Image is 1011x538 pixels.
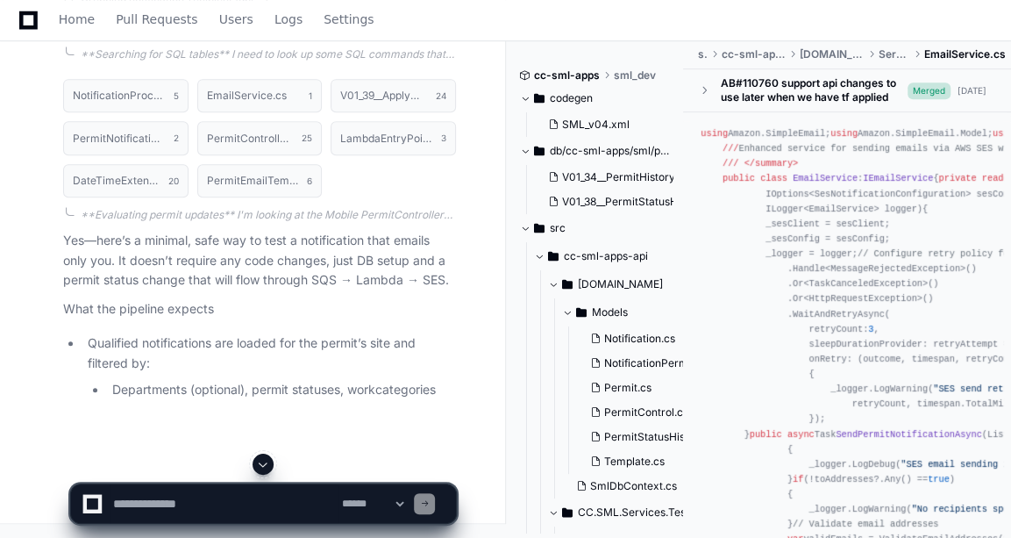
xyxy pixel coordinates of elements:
[924,47,1006,61] span: EmailService.cs
[938,174,976,184] span: private
[562,274,573,295] svg: Directory
[723,174,755,184] span: public
[562,195,722,209] span: V01_38__PermitStatusHistory.sql
[723,158,738,169] span: ///
[520,84,671,112] button: codegen
[550,221,566,235] span: src
[436,89,446,103] span: 24
[63,121,189,154] button: PermitNotificationService.cs2
[604,332,675,346] span: Notification.cs
[73,133,165,144] h1: PermitNotificationService.cs
[63,231,456,291] p: Yes—here’s a minimal, safe way to test a notification that emails only you. It doesn’t require an...
[548,246,559,267] svg: Directory
[520,137,671,165] button: db/cc-sml-apps/sml/public-all
[73,90,165,101] h1: NotificationProcessingService.cs
[81,208,456,222] div: **Evaluating permit updates** I'm looking at the Mobile PermitController Upsert and noticing it s...
[604,356,740,370] span: NotificationPermitStatus.cs
[583,400,716,425] button: PermitControl.cs
[207,90,287,101] h1: EmailService.cs
[534,140,545,161] svg: Directory
[583,351,716,376] button: NotificationPermitStatus.cs
[604,381,651,395] span: Permit.cs
[302,131,312,145] span: 25
[550,91,593,105] span: codegen
[562,170,691,184] span: V01_34__PermitHistory.sql
[63,164,189,197] button: DateTimeExtensions.cs20
[863,174,933,184] span: IEmailService
[534,242,685,270] button: cc-sml-apps-api
[722,47,786,61] span: cc-sml-apps-api
[744,158,799,169] span: </summary>
[550,144,671,158] span: db/cc-sml-apps/sml/public-all
[578,277,663,291] span: [DOMAIN_NAME]
[576,302,587,323] svg: Directory
[879,47,910,61] span: Services
[541,112,660,137] button: SML_v04.xml
[63,79,189,112] button: NotificationProcessingService.cs5
[868,324,873,334] span: 3
[73,176,160,186] h1: DateTimeExtensions.cs
[340,90,427,101] h1: V01_39__ApplyGrants.sql
[174,89,179,103] span: 5
[520,214,671,242] button: src
[908,82,950,99] span: Merged
[207,176,299,186] h1: PermitEmailTemplateExtensions.cs
[307,174,312,188] span: 6
[107,380,456,400] li: Departments (optional), permit statuses, workcategories
[197,121,323,154] button: PermitController.cs25
[534,218,545,239] svg: Directory
[958,84,986,97] div: [DATE]
[63,299,456,319] p: What the pipeline expects
[174,131,179,145] span: 2
[697,47,707,61] span: src
[441,131,446,145] span: 3
[720,76,908,104] div: AB#110760 support api changes to use later when we have tf applied
[81,47,456,61] div: **Searching for SQL tables** I need to look up some SQL commands that reference specific table na...
[82,334,456,400] li: Qualified notifications are loaded for the permit’s site and filtered by:
[324,14,374,25] span: Settings
[340,133,432,144] h1: LambdaEntryPointSqs.cs
[534,68,600,82] span: cc-sml-apps
[331,79,456,112] button: V01_39__ApplyGrants.sql24
[583,326,716,351] button: Notification.cs
[541,165,674,190] button: V01_34__PermitHistory.sql
[793,174,858,184] span: EmailService
[564,249,648,263] span: cc-sml-apps-api
[836,429,981,440] span: SendPermitNotificationAsync
[168,174,179,188] span: 20
[592,305,628,319] span: Models
[331,121,456,154] button: LambdaEntryPointSqs.cs3
[750,429,782,440] span: public
[274,14,303,25] span: Logs
[723,143,738,154] span: ///
[604,430,718,444] span: PermitStatusHistory.cs
[197,79,323,112] button: EmailService.cs1
[197,164,323,197] button: PermitEmailTemplateExtensions.cs6
[614,68,656,82] span: sml_dev
[534,88,545,109] svg: Directory
[59,14,95,25] span: Home
[787,429,815,440] span: async
[562,118,630,132] span: SML_v04.xml
[799,47,864,61] span: [DOMAIN_NAME]
[604,405,688,420] span: PermitControl.cs
[309,89,312,103] span: 1
[548,270,699,298] button: [DOMAIN_NAME]
[541,190,674,214] button: V01_38__PermitStatusHistory.sql
[760,174,787,184] span: class
[583,425,716,449] button: PermitStatusHistory.cs
[583,376,716,400] button: Permit.cs
[583,449,716,474] button: Template.cs
[219,14,253,25] span: Users
[116,14,197,25] span: Pull Requests
[701,128,728,139] span: using
[207,133,294,144] h1: PermitController.cs
[562,298,713,326] button: Models
[830,128,858,139] span: using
